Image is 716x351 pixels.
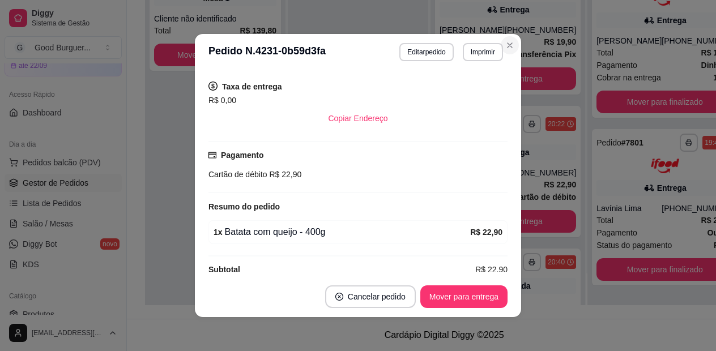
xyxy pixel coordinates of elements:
span: R$ 22,90 [267,170,302,179]
button: Close [501,36,519,54]
span: close-circle [335,293,343,301]
button: Mover para entrega [420,285,508,308]
strong: Pagamento [221,151,263,160]
strong: R$ 22,90 [470,228,502,237]
strong: 1 x [214,228,223,237]
button: Copiar Endereço [319,107,397,130]
button: Imprimir [463,43,503,61]
span: credit-card [208,151,216,159]
div: Batata com queijo - 400g [214,225,470,239]
span: dollar [208,82,218,91]
strong: Subtotal [208,265,240,274]
strong: Resumo do pedido [208,202,280,211]
span: R$ 0,00 [208,96,236,105]
span: R$ 22,90 [475,263,508,276]
h3: Pedido N. 4231-0b59d3fa [208,43,326,61]
button: Editarpedido [399,43,453,61]
button: close-circleCancelar pedido [325,285,416,308]
strong: Taxa de entrega [222,82,282,91]
span: Cartão de débito [208,170,267,179]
